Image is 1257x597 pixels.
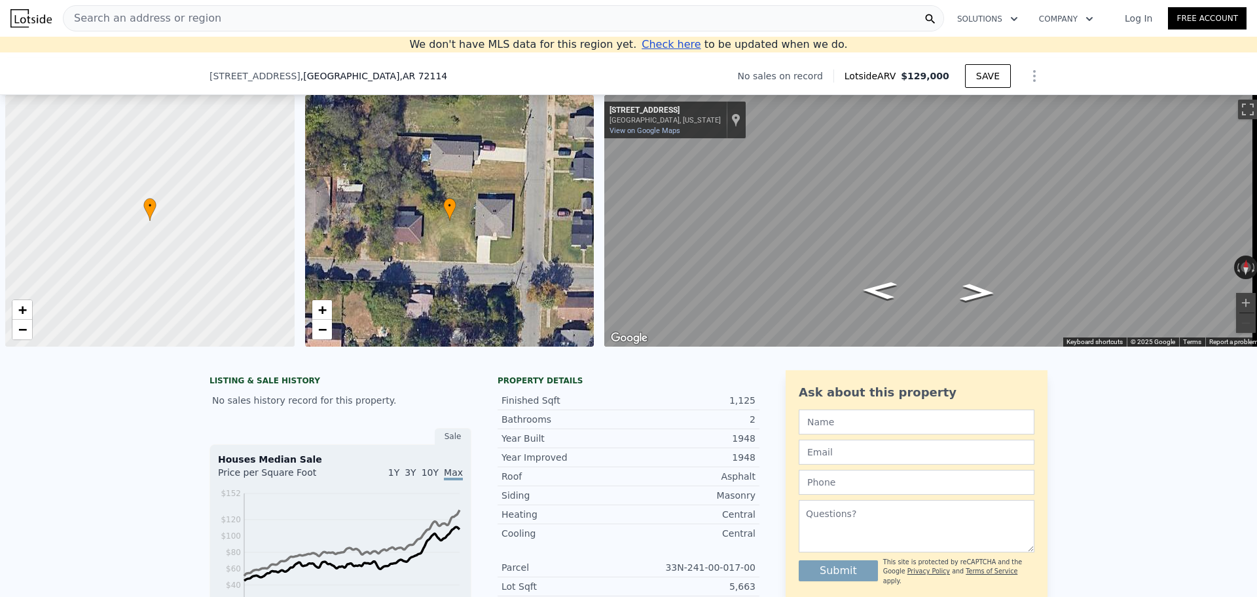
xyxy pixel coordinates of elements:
span: 10Y [422,467,439,478]
div: Property details [498,376,759,386]
a: Terms (opens in new tab) [1183,338,1201,345]
input: Phone [799,470,1034,495]
a: Open this area in Google Maps (opens a new window) [608,330,651,347]
button: SAVE [965,64,1011,88]
div: Houses Median Sale [218,453,463,466]
div: Ask about this property [799,383,1034,402]
tspan: $100 [221,531,241,541]
div: • [143,198,156,221]
span: + [318,301,326,318]
div: 2 [628,413,756,426]
div: Year Improved [501,451,628,464]
div: Year Built [501,432,628,445]
div: Masonry [628,489,756,502]
img: Lotside [10,9,52,28]
a: Log In [1109,12,1168,25]
a: Zoom out [12,320,32,339]
tspan: $80 [226,548,241,557]
div: Roof [501,470,628,483]
div: Siding [501,489,628,502]
a: Zoom in [12,300,32,320]
button: Zoom in [1236,293,1256,313]
div: 1948 [628,432,756,445]
div: No sales on record [738,69,833,83]
div: No sales history record for this property. [209,389,471,412]
div: This site is protected by reCAPTCHA and the Google and apply. [883,558,1034,586]
div: Price per Square Foot [218,466,340,487]
button: Keyboard shortcuts [1066,337,1123,347]
div: [STREET_ADDRESS] [610,106,721,116]
div: [GEOGRAPHIC_DATA], [US_STATE] [610,116,721,125]
div: Lot Sqft [501,580,628,593]
span: Max [444,467,463,480]
span: − [318,321,326,337]
div: to be updated when we do. [642,37,847,52]
tspan: $40 [226,581,241,590]
path: Go West, W 25th St [847,277,911,303]
span: • [143,200,156,212]
div: • [443,198,456,221]
span: Check here [642,38,701,50]
span: $129,000 [901,71,949,81]
div: Parcel [501,561,628,574]
button: Reset the view [1241,256,1251,280]
img: Google [608,330,651,347]
div: 1948 [628,451,756,464]
a: View on Google Maps [610,126,680,135]
div: Bathrooms [501,413,628,426]
tspan: $60 [226,564,241,573]
tspan: $120 [221,515,241,524]
span: [STREET_ADDRESS] [209,69,301,83]
span: , AR 72114 [399,71,447,81]
div: LISTING & SALE HISTORY [209,376,471,389]
div: We don't have MLS data for this region yet. [409,37,847,52]
span: Search an address or region [64,10,221,26]
span: Lotside ARV [845,69,901,83]
a: Zoom in [312,300,332,320]
path: Go East, W 25th St [945,280,1010,306]
div: Central [628,508,756,521]
div: Sale [435,428,471,445]
div: Central [628,527,756,540]
span: • [443,200,456,212]
span: , [GEOGRAPHIC_DATA] [301,69,447,83]
div: Heating [501,508,628,521]
a: Privacy Policy [907,568,950,575]
span: + [18,301,27,318]
button: Solutions [947,7,1029,31]
div: Asphalt [628,470,756,483]
div: Cooling [501,527,628,540]
button: Submit [799,560,878,581]
button: Show Options [1021,63,1047,89]
button: Rotate counterclockwise [1234,256,1241,279]
input: Name [799,410,1034,434]
button: Zoom out [1236,313,1256,333]
input: Email [799,440,1034,465]
a: Free Account [1168,7,1247,29]
span: © 2025 Google [1131,338,1175,345]
div: Finished Sqft [501,394,628,407]
tspan: $152 [221,489,241,498]
div: 33N-241-00-017-00 [628,561,756,574]
span: 1Y [388,467,399,478]
a: Zoom out [312,320,332,339]
span: − [18,321,27,337]
div: 1,125 [628,394,756,407]
a: Show location on map [731,113,740,127]
div: 5,663 [628,580,756,593]
span: 3Y [405,467,416,478]
button: Company [1029,7,1104,31]
a: Terms of Service [966,568,1017,575]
